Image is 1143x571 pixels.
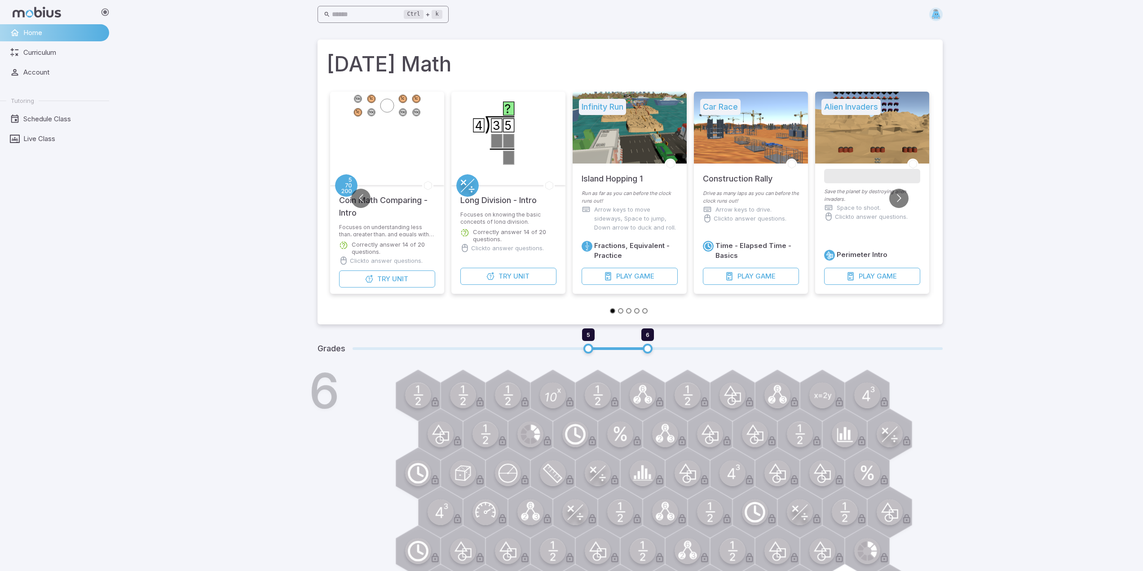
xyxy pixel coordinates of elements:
[11,97,34,105] span: Tutoring
[824,250,835,261] a: Geometry 2D
[404,9,442,20] div: +
[837,203,881,212] p: Space to shoot.
[755,271,775,281] span: Game
[456,174,479,197] a: Multiply/Divide
[432,10,442,19] kbd: k
[492,118,500,133] text: 3
[471,243,544,252] p: Click to answer questions.
[929,8,943,21] img: trapezoid.svg
[610,308,615,314] button: Go to slide 1
[23,67,103,77] span: Account
[504,118,512,133] text: 5
[350,256,423,265] p: Click to answer questions.
[474,118,482,133] text: 4
[460,185,537,207] h5: Long Division - Intro
[582,164,643,185] h5: Island Hopping 1
[703,190,799,205] p: Drive as many laps as you can before the clock runs out!
[401,96,405,101] text: 1c
[23,134,103,144] span: Live Class
[618,308,623,314] button: Go to slide 2
[703,268,799,285] button: PlayGame
[414,110,419,114] text: 10c
[824,268,920,285] button: PlayGame
[460,211,556,224] p: Focuses on knowing the basic concepts of long division.
[339,224,435,236] p: Focuses on understanding less than, greater than, and equals with coin math in 5s, 10s, and 25s.
[23,114,103,124] span: Schedule Class
[335,174,357,197] a: Place Value
[351,189,371,208] button: Go to previous slide
[715,205,772,214] p: Arrow keys to drive.
[646,331,649,338] span: 6
[876,271,896,281] span: Game
[352,241,435,255] p: Correctly answer 14 of 20 questions.
[835,212,908,221] p: Click to answer questions.
[824,188,920,203] p: Save the planet by destroying alien invaders.
[715,241,799,261] h6: Time - Elapsed Time - Basics
[703,164,772,185] h5: Construction Rally
[587,331,590,338] span: 5
[369,96,373,101] text: 1c
[634,308,640,314] button: Go to slide 4
[594,241,678,261] h6: Fractions, Equivalent - Practice
[473,228,556,243] p: Correctly answer 14 of 20 questions.
[579,99,626,115] h5: Infinity Run
[642,308,648,314] button: Go to slide 5
[703,241,714,252] a: Time
[460,268,556,285] button: TryUnit
[582,268,678,285] button: PlayGame
[484,112,491,135] text: )
[377,274,390,284] span: Try
[327,49,934,79] h1: [DATE] Math
[339,185,435,219] h5: Coin Math Comparing - Intro
[582,190,678,205] p: Run as far as you can before the clock runs out!
[821,99,881,115] h5: Alien Invaders
[356,110,360,114] text: 1c
[889,189,909,208] button: Go to next slide
[858,271,874,281] span: Play
[504,102,511,116] text: ?
[369,110,374,114] text: 10c
[400,110,406,114] text: 10c
[837,250,887,260] h6: Perimeter Intro
[594,205,678,232] p: Arrow keys to move sideways, Space to jump, Down arrow to duck and roll.
[392,274,408,284] span: Unit
[498,271,511,281] span: Try
[582,241,592,252] a: Fractions/Decimals
[626,308,631,314] button: Go to slide 3
[23,48,103,58] span: Curriculum
[309,367,340,415] h1: 6
[339,270,435,288] button: TryUnit
[404,10,424,19] kbd: Ctrl
[23,28,103,38] span: Home
[700,99,741,115] h5: Car Race
[616,271,632,281] span: Play
[355,97,361,101] text: 10c
[318,342,345,355] h5: Grades
[414,96,418,101] text: 1c
[737,271,753,281] span: Play
[513,271,529,281] span: Unit
[634,271,654,281] span: Game
[714,214,786,223] p: Click to answer questions.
